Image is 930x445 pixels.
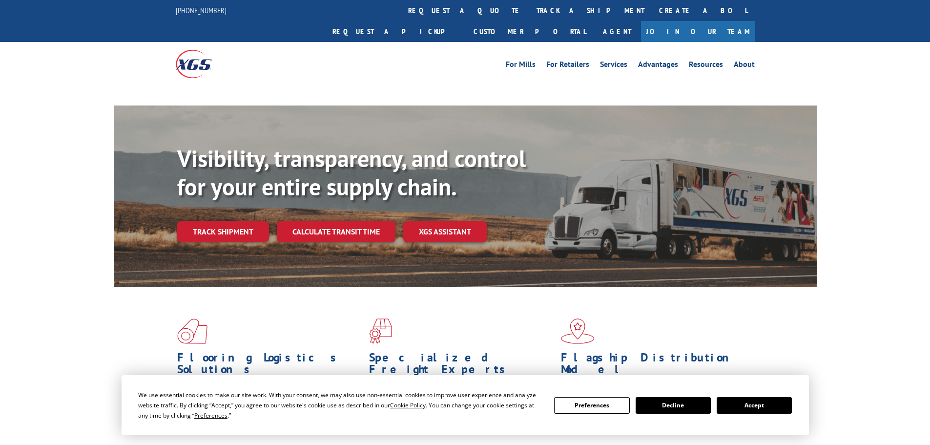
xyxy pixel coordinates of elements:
[734,61,755,71] a: About
[177,318,207,344] img: xgs-icon-total-supply-chain-intelligence-red
[554,397,629,414] button: Preferences
[561,352,745,380] h1: Flagship Distribution Model
[194,411,227,420] span: Preferences
[546,61,589,71] a: For Retailers
[466,21,593,42] a: Customer Portal
[638,61,678,71] a: Advantages
[403,221,487,242] a: XGS ASSISTANT
[636,397,711,414] button: Decline
[506,61,536,71] a: For Mills
[325,21,466,42] a: Request a pickup
[177,221,269,242] a: Track shipment
[177,143,526,202] b: Visibility, transparency, and control for your entire supply chain.
[593,21,641,42] a: Agent
[177,352,362,380] h1: Flooring Logistics Solutions
[369,352,554,380] h1: Specialized Freight Experts
[717,397,792,414] button: Accept
[277,221,395,242] a: Calculate transit time
[138,390,542,421] div: We use essential cookies to make our site work. With your consent, we may also use non-essential ...
[641,21,755,42] a: Join Our Team
[561,318,595,344] img: xgs-icon-flagship-distribution-model-red
[600,61,627,71] a: Services
[390,401,426,409] span: Cookie Policy
[122,375,809,435] div: Cookie Consent Prompt
[369,318,392,344] img: xgs-icon-focused-on-flooring-red
[176,5,227,15] a: [PHONE_NUMBER]
[689,61,723,71] a: Resources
